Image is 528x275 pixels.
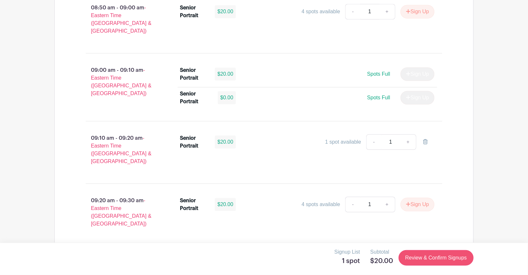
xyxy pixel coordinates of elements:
[367,71,390,77] span: Spots Full
[370,257,393,265] h5: $20.00
[335,248,360,256] p: Signup List
[366,134,381,150] a: -
[399,250,474,266] a: Review & Confirm Signups
[215,136,236,148] div: $20.00
[75,194,170,230] p: 09:20 am - 09:30 am
[91,135,151,164] span: - Eastern Time ([GEOGRAPHIC_DATA] & [GEOGRAPHIC_DATA])
[91,67,151,96] span: - Eastern Time ([GEOGRAPHIC_DATA] & [GEOGRAPHIC_DATA])
[370,248,393,256] p: Subtotal
[379,4,395,19] a: +
[401,198,434,211] button: Sign Up
[180,4,207,19] div: Senior Portrait
[302,201,340,208] div: 4 spots available
[180,66,207,82] div: Senior Portrait
[75,132,170,168] p: 09:10 am - 09:20 am
[325,138,361,146] div: 1 spot available
[345,4,360,19] a: -
[91,5,151,34] span: - Eastern Time ([GEOGRAPHIC_DATA] & [GEOGRAPHIC_DATA])
[400,134,416,150] a: +
[180,90,210,105] div: Senior Portrait
[335,257,360,265] h5: 1 spot
[401,5,434,18] button: Sign Up
[302,8,340,16] div: 4 spots available
[379,197,395,212] a: +
[75,1,170,38] p: 08:50 am - 09:00 am
[345,197,360,212] a: -
[215,68,236,81] div: $20.00
[215,5,236,18] div: $20.00
[367,95,390,100] span: Spots Full
[180,134,207,150] div: Senior Portrait
[91,198,151,226] span: - Eastern Time ([GEOGRAPHIC_DATA] & [GEOGRAPHIC_DATA])
[218,91,236,104] div: $0.00
[215,198,236,211] div: $20.00
[75,64,170,100] p: 09:00 am - 09:10 am
[180,197,207,212] div: Senior Portrait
